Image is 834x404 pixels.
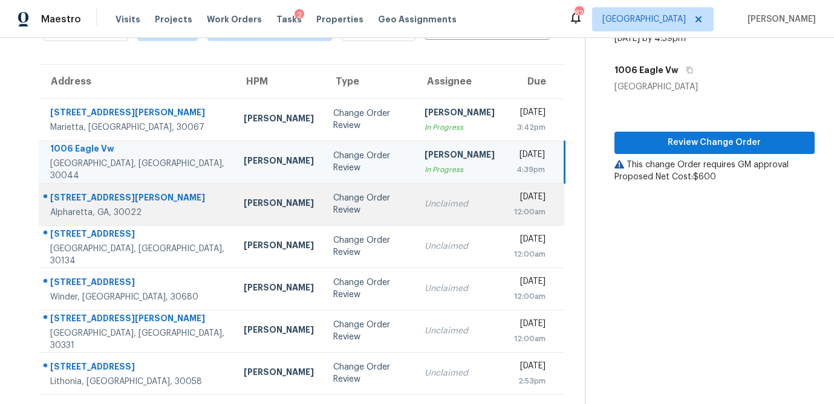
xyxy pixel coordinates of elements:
div: Lithonia, [GEOGRAPHIC_DATA], 30058 [50,376,224,388]
div: 2:53pm [514,375,546,387]
div: Change Order Review [333,192,405,216]
th: HPM [234,65,324,98]
div: [PERSON_NAME] [425,106,495,121]
div: [GEOGRAPHIC_DATA] [614,81,815,93]
div: [DATE] by 4:39pm [614,33,686,45]
div: Change Order Review [333,150,405,174]
div: Change Order Review [333,361,405,385]
span: Properties [316,13,363,25]
div: [PERSON_NAME] [244,112,314,127]
span: Maestro [41,13,81,25]
div: Unclaimed [425,325,495,337]
div: [PERSON_NAME] [244,197,314,212]
div: [GEOGRAPHIC_DATA], [GEOGRAPHIC_DATA], 30331 [50,327,224,351]
th: Address [39,65,234,98]
div: 1006 Eagle Vw [50,143,224,158]
span: [PERSON_NAME] [743,13,816,25]
div: [STREET_ADDRESS][PERSON_NAME] [50,191,224,207]
div: [DATE] [514,233,546,248]
div: [PERSON_NAME] [244,324,314,339]
div: [DATE] [514,275,546,290]
div: Unclaimed [425,240,495,252]
div: Change Order Review [333,277,405,301]
div: Unclaimed [425,198,495,210]
h5: 1006 Eagle Vw [614,64,679,76]
div: 2 [295,9,304,21]
div: [DATE] [514,318,546,333]
div: Proposed Net Cost: $600 [614,171,815,183]
div: Winder, [GEOGRAPHIC_DATA], 30680 [50,291,224,303]
div: Unclaimed [425,367,495,379]
div: [STREET_ADDRESS][PERSON_NAME] [50,106,224,121]
div: [PERSON_NAME] [244,239,314,254]
div: 12:00am [514,206,546,218]
div: [GEOGRAPHIC_DATA], [GEOGRAPHIC_DATA], 30134 [50,243,224,267]
div: [GEOGRAPHIC_DATA], [GEOGRAPHIC_DATA], 30044 [50,158,224,182]
div: Change Order Review [333,107,405,132]
div: 82 [575,7,583,19]
div: [DATE] [514,106,546,121]
div: 4:39pm [514,164,545,176]
th: Due [504,65,564,98]
span: Geo Assignments [378,13,457,25]
div: Unclaimed [425,283,495,295]
span: Work Orders [207,13,262,25]
div: [STREET_ADDRESS] [50,276,224,291]
div: Marietta, [GEOGRAPHIC_DATA], 30067 [50,121,224,133]
button: Copy Address [679,59,695,81]
div: [DATE] [514,360,546,375]
span: [GEOGRAPHIC_DATA] [602,13,686,25]
span: Review Change Order [624,135,805,150]
div: 3:42pm [514,121,546,133]
div: [STREET_ADDRESS] [50,361,224,376]
div: [PERSON_NAME] [425,149,495,164]
div: This change Order requires GM approval [614,159,815,171]
div: [STREET_ADDRESS] [50,228,224,243]
div: Alpharetta, GA, 30022 [50,207,224,219]
span: Tasks [276,15,302,24]
div: Change Order Review [333,234,405,258]
th: Type [324,65,415,98]
div: 12:00am [514,248,546,260]
button: Review Change Order [614,132,815,154]
div: In Progress [425,164,495,176]
div: [PERSON_NAME] [244,281,314,297]
div: [DATE] [514,149,545,164]
div: Change Order Review [333,319,405,343]
div: 12:00am [514,290,546,303]
div: [DATE] [514,191,546,206]
div: In Progress [425,121,495,133]
div: [PERSON_NAME] [244,155,314,170]
th: Assignee [415,65,504,98]
div: [STREET_ADDRESS][PERSON_NAME] [50,312,224,327]
div: 12:00am [514,333,546,345]
span: Projects [155,13,192,25]
span: Visits [116,13,140,25]
div: [PERSON_NAME] [244,366,314,381]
